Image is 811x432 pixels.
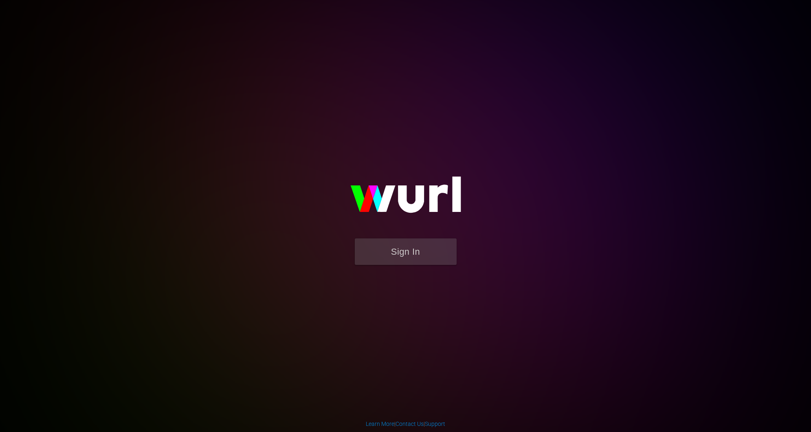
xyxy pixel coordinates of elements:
a: Learn More [366,421,394,427]
a: Contact Us [396,421,424,427]
button: Sign In [355,238,457,265]
img: wurl-logo-on-black-223613ac3d8ba8fe6dc639794a292ebdb59501304c7dfd60c99c58986ef67473.svg [324,159,487,238]
div: | | [366,420,445,428]
a: Support [425,421,445,427]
